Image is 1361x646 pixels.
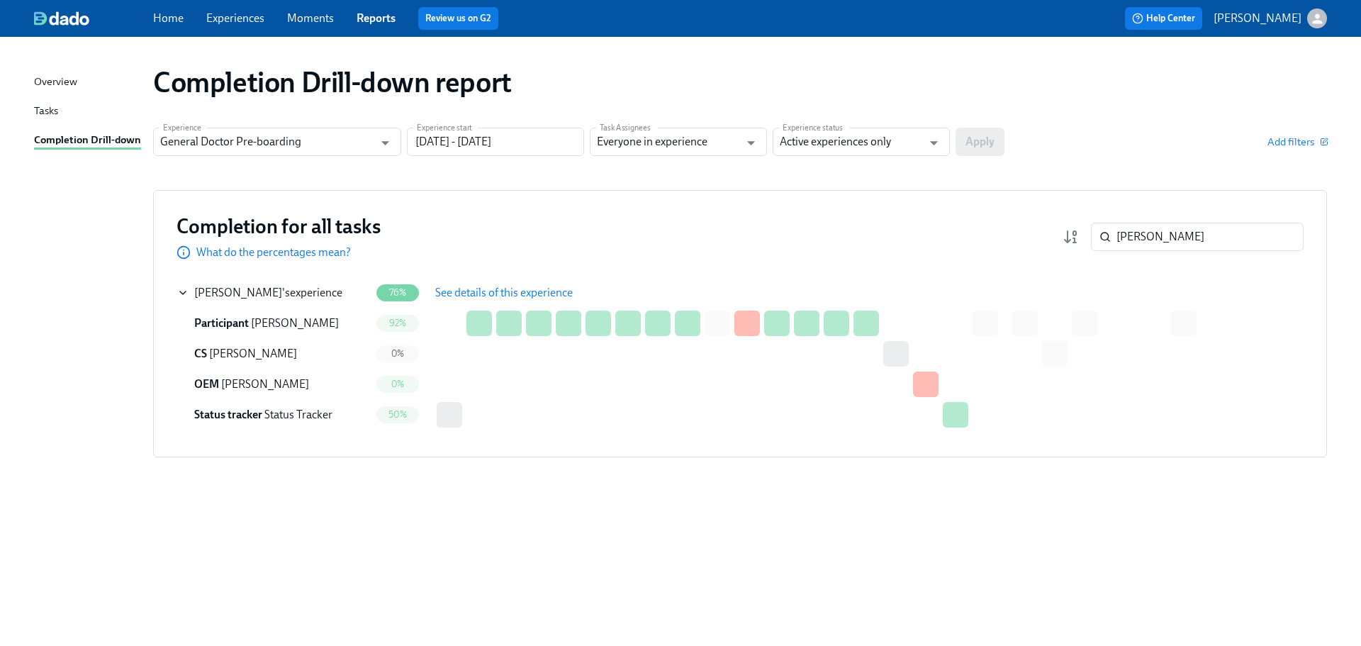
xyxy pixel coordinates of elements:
[34,11,89,26] img: dado
[1116,223,1304,251] input: Search by name
[1214,9,1327,28] button: [PERSON_NAME]
[923,132,945,154] button: Open
[194,316,249,330] span: Participant
[264,408,332,421] span: Status Tracker
[221,377,309,391] span: [PERSON_NAME]
[177,401,370,429] div: Status tracker Status Tracker
[209,347,297,360] span: [PERSON_NAME]
[196,245,351,260] p: What do the percentages mean?
[381,318,415,328] span: 92%
[34,132,141,150] div: Completion Drill-down
[177,309,370,338] div: Participant [PERSON_NAME]
[380,409,415,420] span: 50%
[34,74,77,91] div: Overview
[1125,7,1202,30] button: Help Center
[418,7,498,30] button: Review us on G2
[206,11,264,25] a: Experiences
[194,285,342,301] div: 's experience
[1132,11,1195,26] span: Help Center
[381,287,415,298] span: 76%
[1214,11,1301,26] p: [PERSON_NAME]
[194,408,262,421] span: Status tracker
[177,340,370,368] div: CS [PERSON_NAME]
[153,11,184,25] a: Home
[34,74,142,91] a: Overview
[435,286,573,300] span: See details of this experience
[177,370,370,399] div: OEM [PERSON_NAME]
[425,11,491,26] a: Review us on G2
[287,11,334,25] a: Moments
[177,279,370,307] div: [PERSON_NAME]'sexperience
[740,132,762,154] button: Open
[1267,135,1327,149] button: Add filters
[34,132,142,150] a: Completion Drill-down
[34,103,142,121] a: Tasks
[251,316,339,330] span: [PERSON_NAME]
[383,348,413,359] span: 0%
[383,379,413,389] span: 0%
[357,11,396,25] a: Reports
[194,347,207,360] span: Credentialing Specialist
[194,286,282,299] span: [PERSON_NAME]
[425,279,583,307] button: See details of this experience
[34,11,153,26] a: dado
[1063,228,1080,245] svg: Completion rate (low to high)
[374,132,396,154] button: Open
[153,65,512,99] h1: Completion Drill-down report
[177,213,381,239] h3: Completion for all tasks
[34,103,58,121] div: Tasks
[194,377,219,391] span: Onboarding Experience Manager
